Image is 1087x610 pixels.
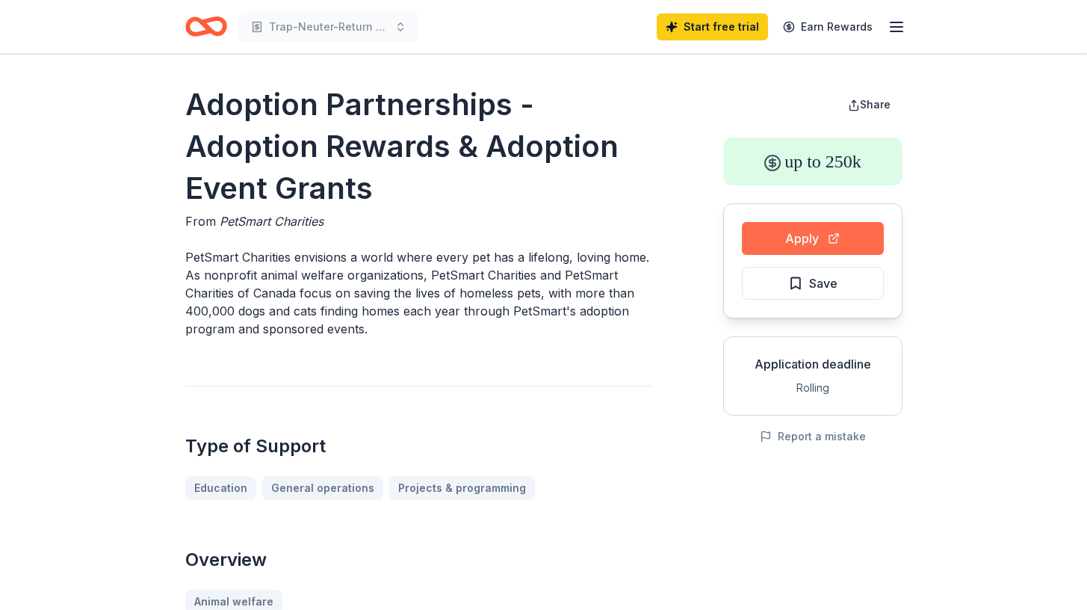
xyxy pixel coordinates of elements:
[809,274,837,293] span: Save
[736,379,890,397] div: Rolling
[185,476,256,500] a: Education
[389,476,535,500] a: Projects & programming
[736,355,890,373] div: Application deadline
[185,248,651,338] p: PetSmart Charities envisions a world where every pet has a lifelong, loving home. As nonprofit an...
[239,12,418,42] button: Trap-Neuter-Return (TNR) Program
[185,548,651,572] h2: Overview
[185,212,651,230] div: From
[220,214,323,229] span: PetSmart Charities
[860,98,891,111] span: Share
[836,90,902,120] button: Share
[185,84,651,209] h1: Adoption Partnerships - Adoption Rewards & Adoption Event Grants
[760,428,866,446] button: Report a mistake
[185,9,227,44] a: Home
[742,267,884,300] button: Save
[269,18,388,36] span: Trap-Neuter-Return (TNR) Program
[723,138,902,185] div: up to 250k
[774,13,882,40] a: Earn Rewards
[262,476,383,500] a: General operations
[657,13,768,40] a: Start free trial
[185,434,651,458] h2: Type of Support
[742,222,884,255] button: Apply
